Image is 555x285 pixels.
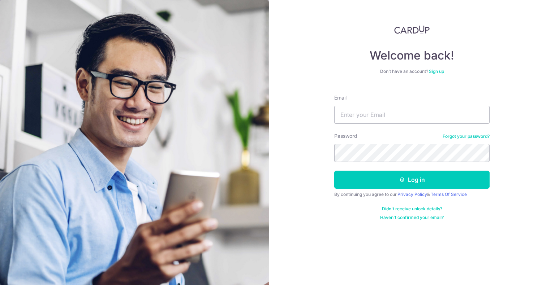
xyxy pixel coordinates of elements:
[394,25,430,34] img: CardUp Logo
[334,132,357,140] label: Password
[382,206,442,212] a: Didn't receive unlock details?
[429,69,444,74] a: Sign up
[380,215,444,220] a: Haven't confirmed your email?
[334,106,490,124] input: Enter your Email
[334,48,490,63] h4: Welcome back!
[397,192,427,197] a: Privacy Policy
[334,192,490,197] div: By continuing you agree to our &
[443,133,490,139] a: Forgot your password?
[334,94,347,101] label: Email
[334,171,490,189] button: Log in
[334,69,490,74] div: Don’t have an account?
[431,192,467,197] a: Terms Of Service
